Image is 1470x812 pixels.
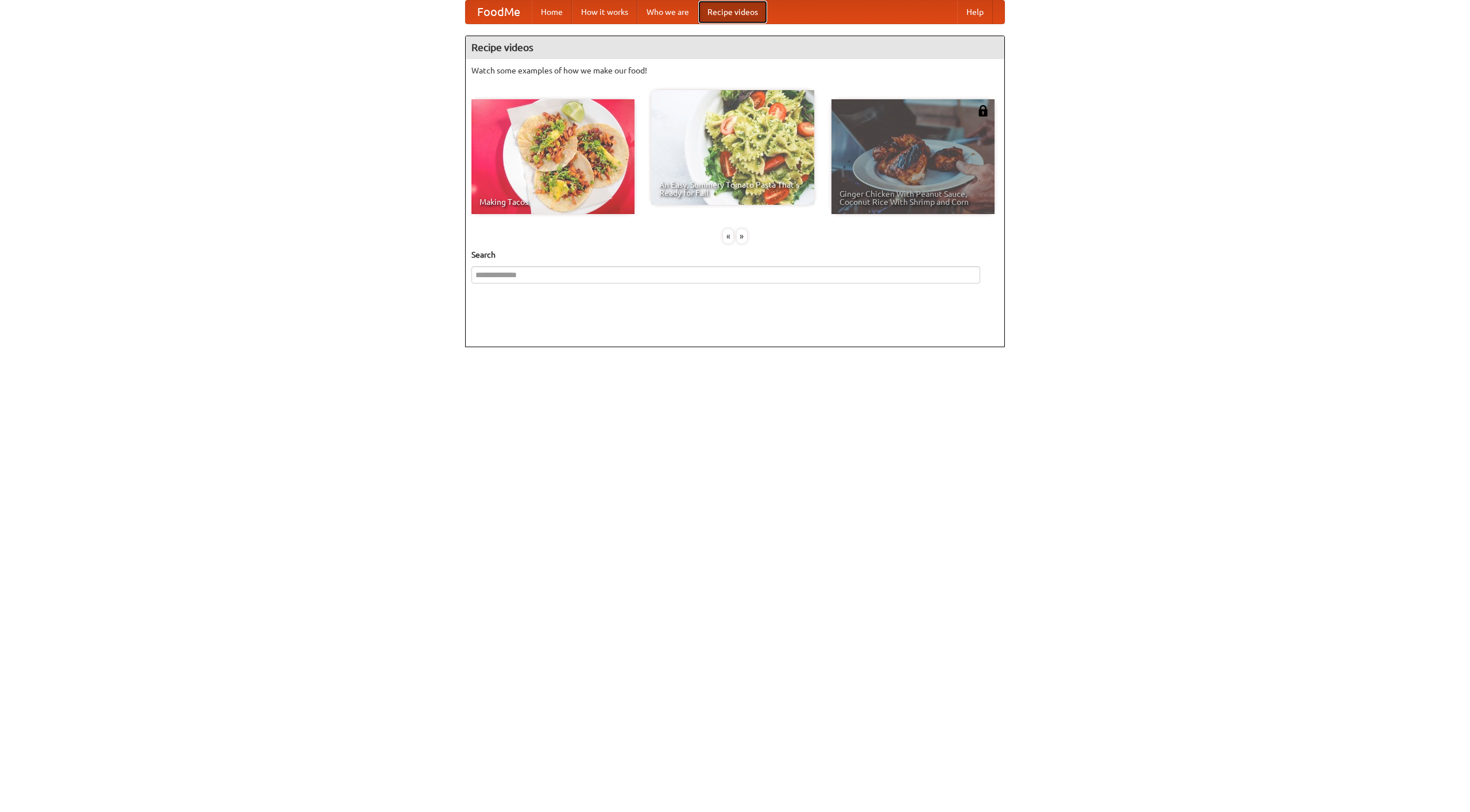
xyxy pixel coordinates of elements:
div: « [723,229,733,243]
a: FoodMe [466,1,532,24]
a: An Easy, Summery Tomato Pasta That's Ready for Fall [651,90,814,205]
p: Watch some examples of how we make our food! [471,65,999,76]
span: An Easy, Summery Tomato Pasta That's Ready for Fall [659,181,806,197]
a: How it works [572,1,637,24]
a: Help [957,1,993,24]
a: Making Tacos [471,99,635,214]
a: Who we are [637,1,698,24]
img: 483408.png [977,105,989,116]
div: » [737,229,747,243]
span: Making Tacos [479,198,626,206]
a: Recipe videos [698,1,767,24]
a: Home [532,1,572,24]
h4: Recipe videos [466,36,1004,59]
h5: Search [471,249,999,261]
